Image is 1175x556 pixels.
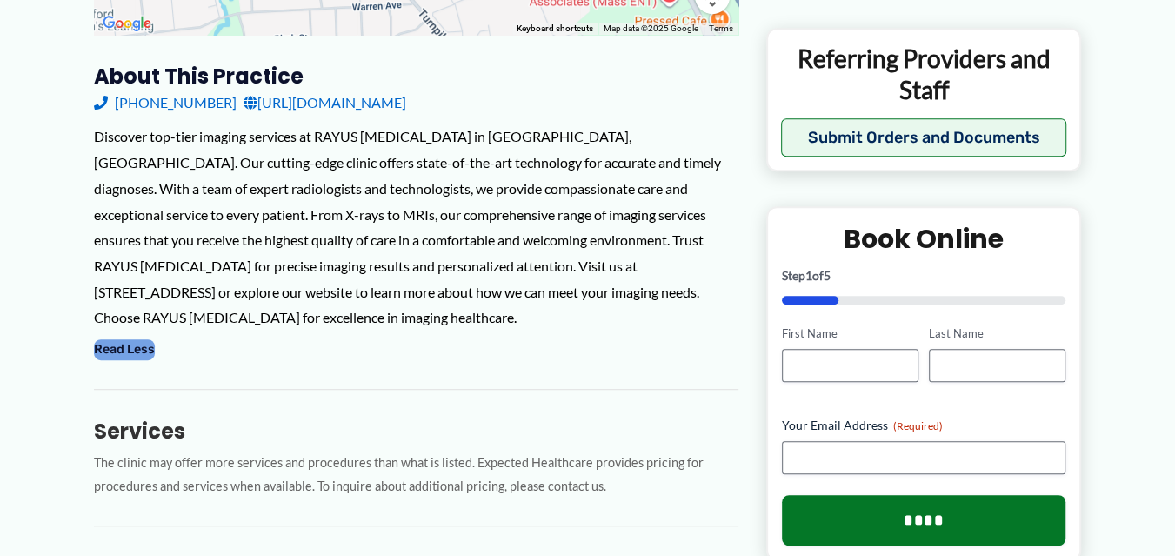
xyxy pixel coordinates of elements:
[929,326,1065,343] label: Last Name
[781,43,1067,106] p: Referring Providers and Staff
[244,90,406,116] a: [URL][DOMAIN_NAME]
[98,12,156,35] img: Google
[805,269,812,284] span: 1
[94,124,738,331] div: Discover top-tier imaging services at RAYUS [MEDICAL_DATA] in [GEOGRAPHIC_DATA], [GEOGRAPHIC_DATA...
[781,119,1067,157] button: Submit Orders and Documents
[94,452,738,499] p: The clinic may offer more services and procedures than what is listed. Expected Healthcare provid...
[782,417,1066,434] label: Your Email Address
[782,326,918,343] label: First Name
[98,12,156,35] a: Open this area in Google Maps (opens a new window)
[893,419,943,432] span: (Required)
[94,418,738,445] h3: Services
[782,223,1066,257] h2: Book Online
[94,63,738,90] h3: About this practice
[604,23,698,33] span: Map data ©2025 Google
[517,23,593,35] button: Keyboard shortcuts
[709,23,733,33] a: Terms (opens in new tab)
[782,271,1066,283] p: Step of
[94,339,155,360] button: Read Less
[94,90,237,116] a: [PHONE_NUMBER]
[824,269,831,284] span: 5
